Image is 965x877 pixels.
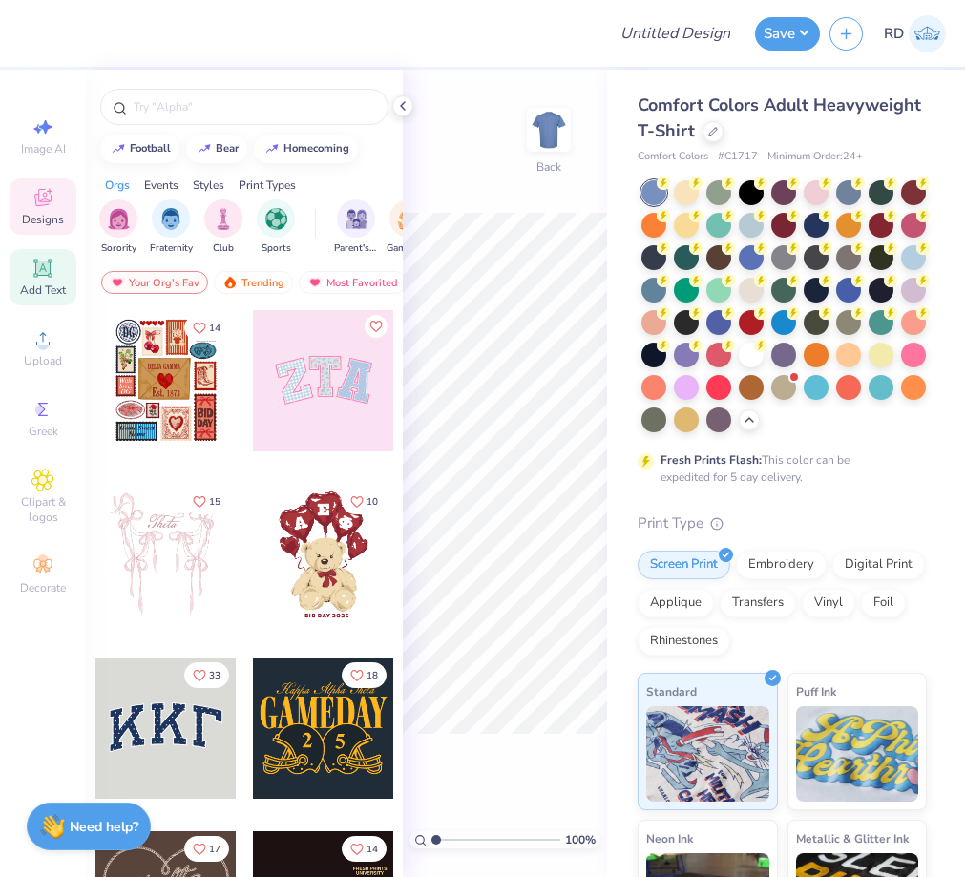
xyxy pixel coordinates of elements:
span: Upload [24,353,62,368]
button: Like [184,489,229,514]
span: Minimum Order: 24 + [767,149,863,165]
span: 18 [367,671,378,680]
div: Your Org's Fav [101,271,208,294]
span: Club [213,241,234,256]
span: Image AI [21,141,66,157]
span: Designs [22,212,64,227]
img: Back [530,111,568,149]
div: Applique [638,589,714,617]
button: Like [342,489,387,514]
button: football [100,135,179,163]
button: Save [755,17,820,51]
button: filter button [387,199,430,256]
div: homecoming [283,143,349,154]
div: filter for Game Day [387,199,430,256]
img: trend_line.gif [264,143,280,155]
div: Orgs [105,177,130,194]
span: 10 [367,497,378,507]
strong: Need help? [70,818,138,836]
input: Try "Alpha" [132,97,376,116]
img: Sorority Image [108,208,130,230]
a: RD [884,15,946,52]
div: Print Type [638,512,927,534]
img: Puff Ink [796,706,919,802]
div: filter for Fraternity [150,199,193,256]
img: Fraternity Image [160,208,181,230]
img: Parent's Weekend Image [346,208,367,230]
div: filter for Parent's Weekend [334,199,378,256]
span: Standard [646,681,697,701]
span: Comfort Colors [638,149,708,165]
span: Puff Ink [796,681,836,701]
img: trend_line.gif [111,143,126,155]
div: Most Favorited [299,271,407,294]
img: Club Image [213,208,234,230]
strong: Fresh Prints Flash: [661,452,762,468]
button: homecoming [254,135,358,163]
button: Like [184,836,229,862]
span: Add Text [20,282,66,298]
div: Events [144,177,178,194]
div: Back [536,158,561,176]
div: Styles [193,177,224,194]
span: Clipart & logos [10,494,76,525]
span: 17 [209,845,220,854]
button: Like [342,662,387,688]
img: Rommel Del Rosario [909,15,946,52]
img: Sports Image [265,208,287,230]
div: football [130,143,171,154]
div: Foil [861,589,906,617]
div: filter for Club [204,199,242,256]
button: filter button [334,199,378,256]
div: Transfers [720,589,796,617]
span: 15 [209,497,220,507]
button: filter button [204,199,242,256]
div: filter for Sports [257,199,295,256]
div: Rhinestones [638,627,730,656]
img: trending.gif [222,276,238,289]
button: Like [184,662,229,688]
span: 14 [209,324,220,333]
div: Embroidery [736,551,827,579]
div: Vinyl [802,589,855,617]
button: Like [342,836,387,862]
span: Sports [262,241,291,256]
div: Print Types [239,177,296,194]
button: filter button [99,199,137,256]
span: 14 [367,845,378,854]
span: RD [884,23,904,45]
span: # C1717 [718,149,758,165]
img: most_fav.gif [307,276,323,289]
span: Greek [29,424,58,439]
span: Decorate [20,580,66,595]
span: Parent's Weekend [334,241,378,256]
button: filter button [257,199,295,256]
img: trend_line.gif [197,143,212,155]
div: filter for Sorority [99,199,137,256]
img: most_fav.gif [110,276,125,289]
span: Neon Ink [646,828,693,848]
img: Standard [646,706,769,802]
button: filter button [150,199,193,256]
button: bear [186,135,247,163]
span: 100 % [565,831,596,848]
span: Comfort Colors Adult Heavyweight T-Shirt [638,94,921,142]
img: Game Day Image [398,208,420,230]
div: Digital Print [832,551,925,579]
div: This color can be expedited for 5 day delivery. [661,451,895,486]
div: Trending [214,271,293,294]
span: Fraternity [150,241,193,256]
span: Game Day [387,241,430,256]
input: Untitled Design [605,14,745,52]
button: Like [184,315,229,341]
span: Sorority [101,241,136,256]
div: bear [216,143,239,154]
div: Screen Print [638,551,730,579]
span: Metallic & Glitter Ink [796,828,909,848]
button: Like [365,315,388,338]
span: 33 [209,671,220,680]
